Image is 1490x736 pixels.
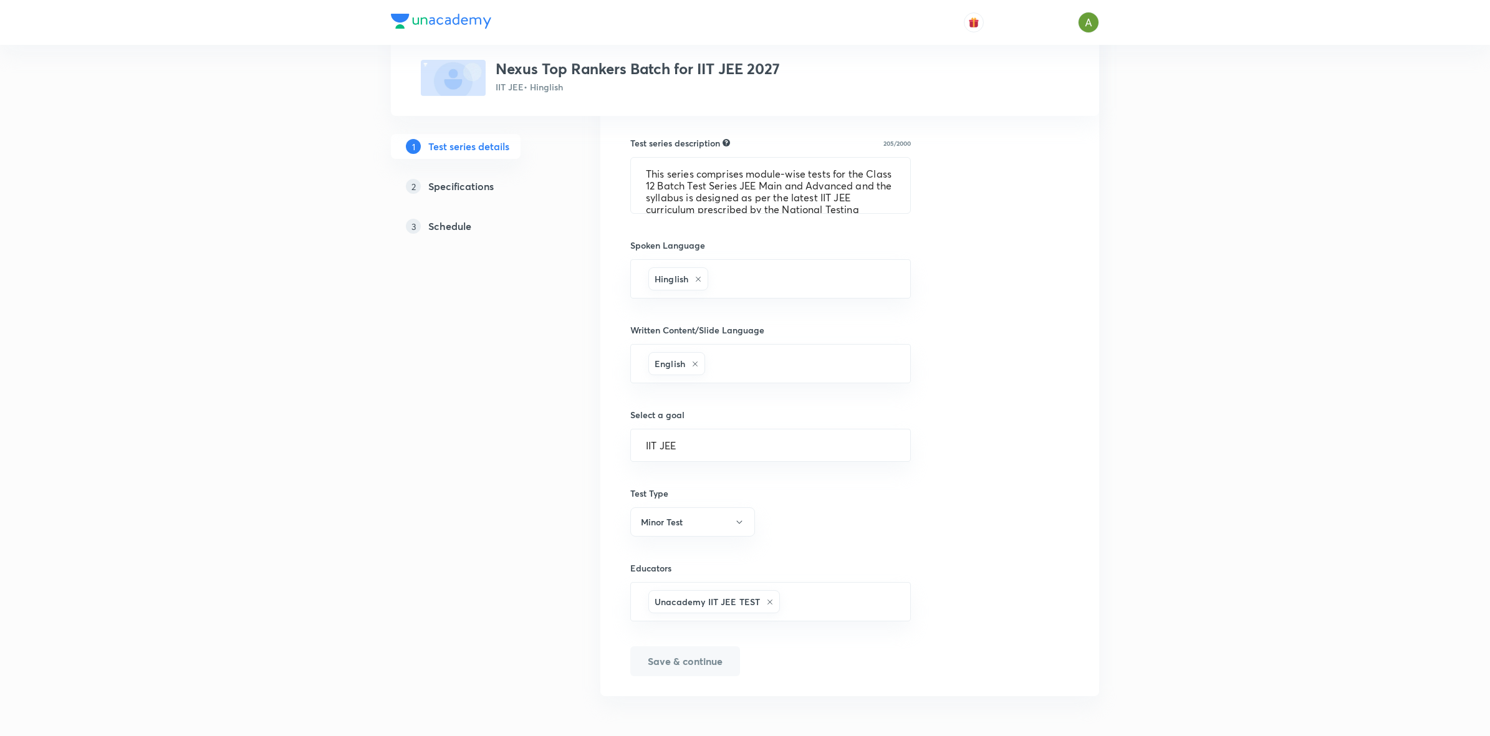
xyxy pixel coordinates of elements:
[655,595,760,608] h6: Unacademy IIT JEE TEST
[630,562,911,575] h6: Educators
[630,323,911,337] h6: Written Content/Slide Language
[406,139,421,154] p: 1
[428,219,471,234] h5: Schedule
[630,239,911,252] h6: Spoken Language
[391,14,491,29] img: Company Logo
[428,179,494,194] h5: Specifications
[903,444,906,447] button: Open
[655,357,685,370] h6: English
[421,60,486,96] img: fallback-thumbnail.png
[883,140,911,146] p: 205/2000
[630,408,911,421] h6: Select a goal
[903,363,906,365] button: Open
[1078,12,1099,33] img: Ajay A
[903,601,906,603] button: Open
[406,219,421,234] p: 3
[631,158,910,213] textarea: This series comprises module-wise tests for the Class 12 Batch Test Series JEE Main and Advanced ...
[630,507,755,537] button: Minor Test
[630,487,911,500] h6: Test Type
[968,17,979,28] img: avatar
[723,137,730,148] div: Explain about your test series, what you’ll be teaching, how it will help learners in their prepa...
[406,179,421,194] p: 2
[630,136,720,150] h6: Test series description
[496,60,780,78] h3: Nexus Top Rankers Batch for IIT JEE 2027
[391,214,560,239] a: 3Schedule
[496,80,780,93] p: IIT JEE • Hinglish
[391,14,491,32] a: Company Logo
[630,646,740,676] button: Save & continue
[646,439,895,451] input: Select a goal
[964,12,984,32] button: avatar
[903,278,906,280] button: Open
[655,272,688,285] h6: Hinglish
[428,139,509,154] h5: Test series details
[391,174,560,199] a: 2Specifications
